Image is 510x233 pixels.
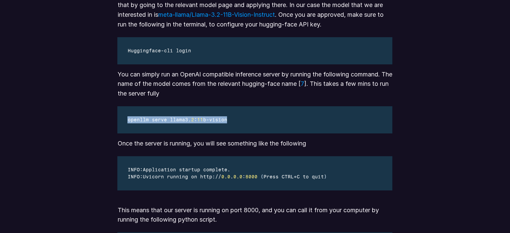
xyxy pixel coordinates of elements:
div: - [127,47,191,54]
span: quit [311,174,324,180]
span: llama3 [170,117,188,123]
span: b [203,117,206,123]
span: ) [324,174,327,180]
div: Code Editor for example.py [117,106,238,133]
div: : . [127,166,327,173]
span: 0.0 [233,174,242,180]
div: . : - [127,116,228,123]
span: Uvicorn [143,174,164,180]
span: complete [203,167,227,173]
span: ( [260,174,263,180]
span: vision [209,117,227,123]
p: You can simply run an OpenAI compatible inference server by running the following command. The na... [117,70,392,99]
span: startup [179,167,200,173]
span: http [200,174,212,180]
span: to [302,174,308,180]
span: C [296,174,299,180]
span: login [176,48,191,54]
span: INFO [127,174,139,180]
div: : :// . : + [127,173,327,180]
span: 2 [191,117,194,123]
span: serve [152,117,167,123]
span: Press [263,174,278,180]
span: 0.0 [221,174,230,180]
span: Application [143,167,176,173]
a: 7 [300,80,304,87]
p: Once the server is running, you will see something like the following [117,139,392,149]
span: running [167,174,188,180]
span: openllm [127,117,149,123]
span: on [191,174,197,180]
span: 11 [197,117,203,123]
a: meta-llama/Llama-3.2-11B-Vision-Instruct [158,11,275,18]
span: INFO [127,167,139,173]
div: Code Editor for example.py [117,37,202,64]
span: Huggingface [127,48,161,54]
span: CTRL [281,174,293,180]
div: Code Editor for example.py [117,156,337,190]
p: This means that our server is running on port 8000, and you can call it from your computer by run... [117,196,392,225]
span: cli [164,48,173,54]
span: 8000 [245,174,257,180]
